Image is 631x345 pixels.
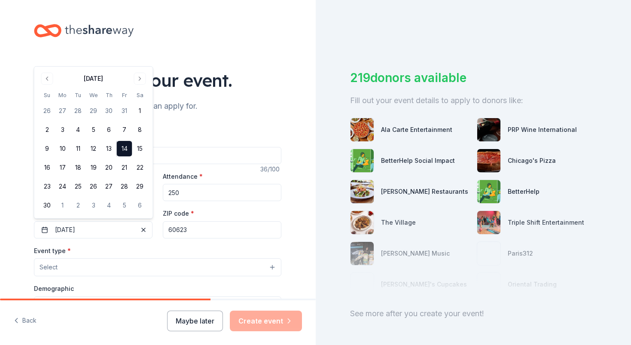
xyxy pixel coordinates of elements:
th: Sunday [40,91,55,100]
button: 30 [101,103,117,119]
div: Fill out your event details to apply to donors like: [350,94,597,107]
button: Select [34,258,281,276]
button: 17 [55,160,70,175]
button: 28 [70,103,86,119]
th: Wednesday [86,91,101,100]
th: Monday [55,91,70,100]
button: 29 [86,103,101,119]
img: photo for BetterHelp Social Impact [351,149,374,172]
label: Event type [34,247,71,255]
button: 2 [70,198,86,213]
div: PRP Wine International [508,125,577,135]
div: BetterHelp Social Impact [381,156,455,166]
div: BetterHelp [508,186,540,197]
button: Back [14,312,37,330]
button: 12 [86,141,101,156]
div: We'll find in-kind donations you can apply for. [34,99,281,113]
button: 27 [101,179,117,194]
button: 22 [132,160,148,175]
input: 12345 (U.S. only) [163,221,281,238]
button: 19 [86,160,101,175]
button: 16 [40,160,55,175]
button: 24 [55,179,70,194]
button: 31 [117,103,132,119]
button: Maybe later [167,311,223,331]
button: 7 [117,122,132,137]
button: Go to previous month [41,73,53,85]
button: 21 [117,160,132,175]
input: 20 [163,184,281,201]
img: photo for Chicago's Pizza [477,149,500,172]
button: [DATE] [34,221,152,238]
button: 3 [86,198,101,213]
label: Demographic [34,284,74,293]
button: 20 [101,160,117,175]
th: Saturday [132,91,148,100]
button: 1 [132,103,148,119]
th: Friday [117,91,132,100]
button: 3 [55,122,70,137]
div: 219 donors available [350,69,597,87]
button: 5 [117,198,132,213]
input: Spring Fundraiser [34,147,281,164]
button: 4 [101,198,117,213]
button: 29 [132,179,148,194]
button: 8 [132,122,148,137]
button: 9 [40,141,55,156]
button: Select [34,296,281,314]
button: 6 [101,122,117,137]
img: photo for BetterHelp [477,180,500,203]
button: 5 [86,122,101,137]
button: 11 [70,141,86,156]
div: 36 /100 [260,164,281,174]
button: 27 [55,103,70,119]
button: 23 [40,179,55,194]
button: 15 [132,141,148,156]
div: [DATE] [84,73,103,84]
th: Tuesday [70,91,86,100]
img: photo for Cameron Mitchell Restaurants [351,180,374,203]
button: 25 [70,179,86,194]
button: 26 [40,103,55,119]
button: 1 [55,198,70,213]
div: See more after you create your event! [350,307,597,321]
button: 30 [40,198,55,213]
button: 2 [40,122,55,137]
span: Select [40,262,58,272]
div: [PERSON_NAME] Restaurants [381,186,468,197]
div: Ala Carte Entertainment [381,125,452,135]
button: 4 [70,122,86,137]
button: 14 [117,141,132,156]
button: 28 [117,179,132,194]
button: 18 [70,160,86,175]
label: Attendance [163,172,203,181]
div: Tell us about your event. [34,68,281,92]
label: ZIP code [163,209,194,218]
img: photo for PRP Wine International [477,118,500,141]
button: 10 [55,141,70,156]
button: 6 [132,198,148,213]
button: 13 [101,141,117,156]
img: photo for Ala Carte Entertainment [351,118,374,141]
button: 26 [86,179,101,194]
button: Go to next month [134,73,146,85]
div: Chicago's Pizza [508,156,556,166]
th: Thursday [101,91,117,100]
